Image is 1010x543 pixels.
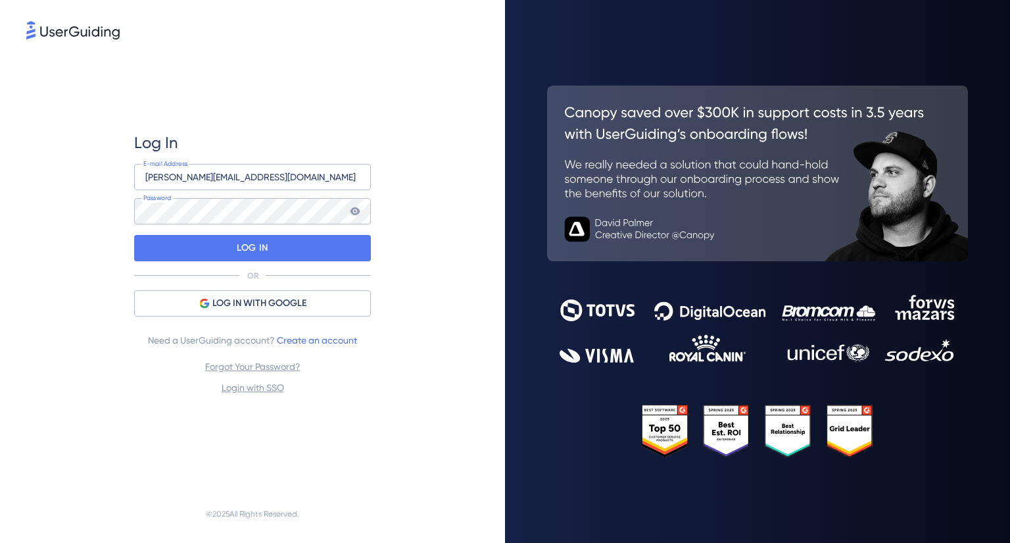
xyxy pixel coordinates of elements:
a: Forgot Your Password? [205,361,301,372]
img: 25303e33045975176eb484905ab012ff.svg [642,405,873,457]
p: OR [247,271,258,281]
p: LOG IN [237,238,268,259]
span: Need a UserGuiding account? [148,332,357,348]
span: Log In [134,132,178,153]
img: 8faab4ba6bc7696a72372aa768b0286c.svg [26,21,120,39]
a: Login with SSO [222,382,284,393]
img: 26c0aa7c25a843aed4baddd2b5e0fa68.svg [547,86,968,262]
span: © 2025 All Rights Reserved. [206,506,299,522]
span: LOG IN WITH GOOGLE [212,296,306,311]
input: example@company.com [134,164,371,190]
img: 9302ce2ac39453076f5bc0f2f2ca889b.svg [560,295,955,362]
a: Create an account [277,335,357,346]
